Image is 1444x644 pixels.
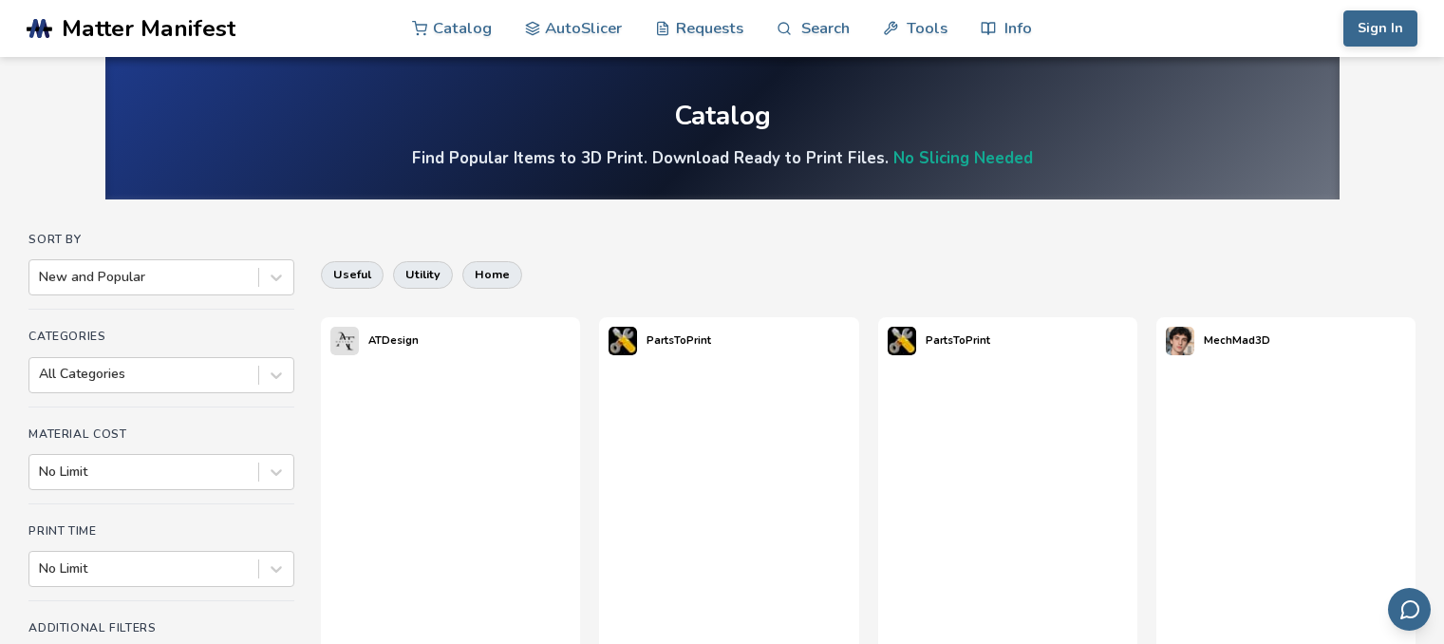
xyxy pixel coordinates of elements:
[28,233,294,246] h4: Sort By
[647,331,711,350] p: PartsToPrint
[412,147,1033,169] h4: Find Popular Items to 3D Print. Download Ready to Print Files.
[609,327,637,355] img: PartsToPrint's profile
[1204,331,1270,350] p: MechMad3D
[62,15,235,42] span: Matter Manifest
[1388,588,1431,631] button: Send feedback via email
[926,331,990,350] p: PartsToPrint
[368,331,419,350] p: ATDesign
[321,317,428,365] a: ATDesign's profileATDesign
[1166,327,1194,355] img: MechMad3D's profile
[39,367,43,382] input: All Categories
[878,317,1000,365] a: PartsToPrint's profilePartsToPrint
[321,261,384,288] button: useful
[39,270,43,285] input: New and Popular
[28,330,294,343] h4: Categories
[1343,10,1417,47] button: Sign In
[1156,317,1280,365] a: MechMad3D's profileMechMad3D
[28,621,294,635] h4: Additional Filters
[893,147,1033,169] a: No Slicing Needed
[462,261,522,288] button: home
[888,327,916,355] img: PartsToPrint's profile
[28,524,294,538] h4: Print Time
[28,427,294,441] h4: Material Cost
[393,261,453,288] button: utility
[39,464,43,480] input: No Limit
[599,317,721,365] a: PartsToPrint's profilePartsToPrint
[330,327,359,355] img: ATDesign's profile
[39,561,43,577] input: No Limit
[674,102,771,131] div: Catalog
